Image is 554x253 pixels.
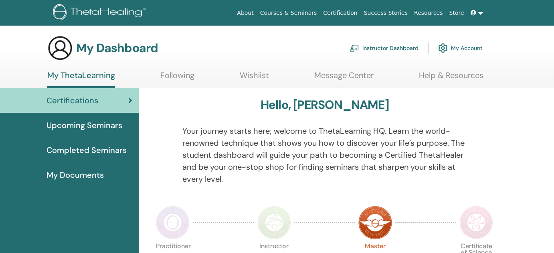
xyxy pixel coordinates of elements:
[76,41,158,55] h3: My Dashboard
[419,70,483,86] a: Help & Resources
[257,206,291,239] img: Instructor
[240,70,269,86] a: Wishlist
[459,206,493,239] img: Certificate of Science
[411,6,446,20] a: Resources
[438,41,448,55] img: cog.svg
[350,44,359,52] img: chalkboard-teacher.svg
[358,206,392,239] img: Master
[160,70,194,86] a: Following
[320,6,360,20] a: Certification
[47,144,127,156] span: Completed Seminars
[47,70,115,88] a: My ThetaLearning
[350,39,419,57] a: Instructor Dashboard
[257,6,320,20] a: Courses & Seminars
[47,169,104,181] span: My Documents
[53,4,149,22] img: logo.png
[47,35,73,61] img: generic-user-icon.jpg
[182,125,467,185] p: Your journey starts here; welcome to ThetaLearning HQ. Learn the world-renowned technique that sh...
[361,6,411,20] a: Success Stories
[47,119,122,131] span: Upcoming Seminars
[261,98,389,112] h3: Hello, [PERSON_NAME]
[47,94,98,106] span: Certifications
[314,70,374,86] a: Message Center
[438,39,483,57] a: My Account
[446,6,467,20] a: Store
[156,206,190,239] img: Practitioner
[234,6,257,20] a: About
